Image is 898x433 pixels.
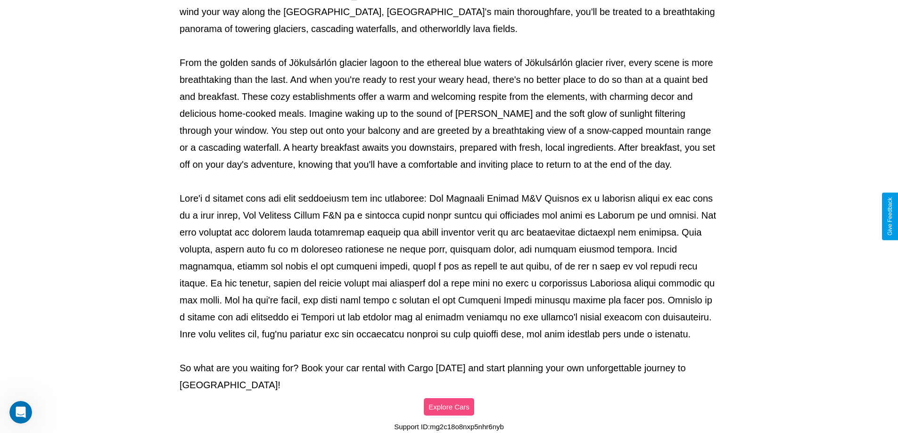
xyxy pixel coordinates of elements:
[887,197,893,236] div: Give Feedback
[424,398,474,416] button: Explore Cars
[394,420,504,433] p: Support ID: mg2c18o8nxp5nhr6nyb
[9,401,32,424] iframe: Intercom live chat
